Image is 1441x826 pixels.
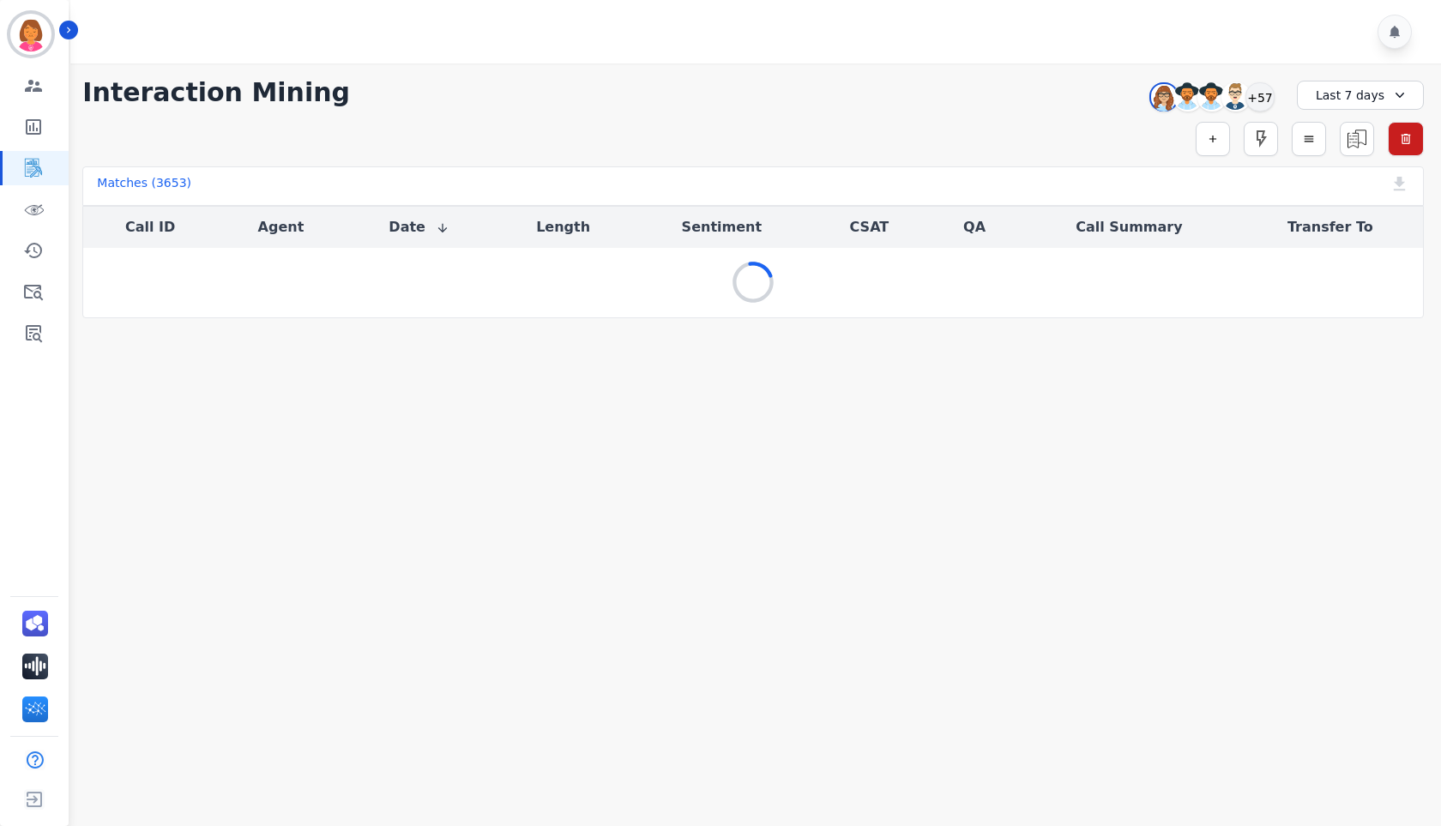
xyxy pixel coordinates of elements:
button: QA [963,217,986,238]
button: Date [389,217,449,238]
button: Call ID [125,217,175,238]
div: +57 [1245,82,1275,112]
img: Bordered avatar [10,14,51,55]
button: Length [536,217,590,238]
button: Transfer To [1287,217,1373,238]
button: Agent [258,217,304,238]
div: Matches ( 3653 ) [97,174,191,198]
div: Last 7 days [1297,81,1424,110]
button: Call Summary [1076,217,1182,238]
h1: Interaction Mining [82,77,350,108]
button: Sentiment [682,217,762,238]
button: CSAT [850,217,889,238]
